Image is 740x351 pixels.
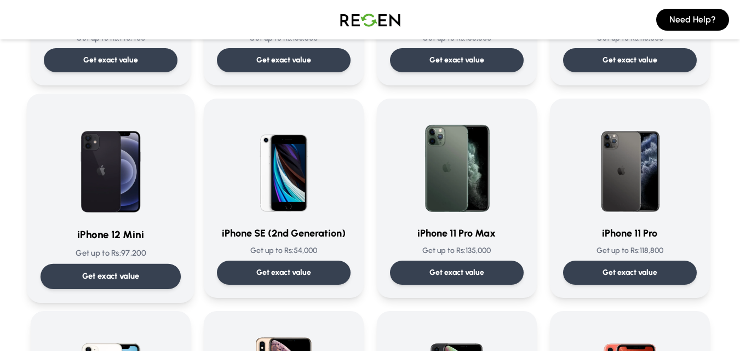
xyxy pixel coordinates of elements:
[332,4,409,35] img: Logo
[40,227,180,243] h3: iPhone 12 Mini
[429,55,484,66] p: Get exact value
[390,245,524,256] p: Get up to Rs: 135,000
[563,245,697,256] p: Get up to Rs: 118,800
[603,55,657,66] p: Get exact value
[603,267,657,278] p: Get exact value
[82,271,139,282] p: Get exact value
[577,112,682,217] img: iPhone 11 Pro
[563,226,697,241] h3: iPhone 11 Pro
[83,55,138,66] p: Get exact value
[217,245,351,256] p: Get up to Rs: 54,000
[656,9,729,31] button: Need Help?
[231,112,336,217] img: iPhone SE (2nd Generation)
[429,267,484,278] p: Get exact value
[217,226,351,241] h3: iPhone SE (2nd Generation)
[40,248,180,259] p: Get up to Rs: 97,200
[404,112,509,217] img: iPhone 11 Pro Max
[55,107,166,218] img: iPhone 12 Mini
[256,267,311,278] p: Get exact value
[390,226,524,241] h3: iPhone 11 Pro Max
[256,55,311,66] p: Get exact value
